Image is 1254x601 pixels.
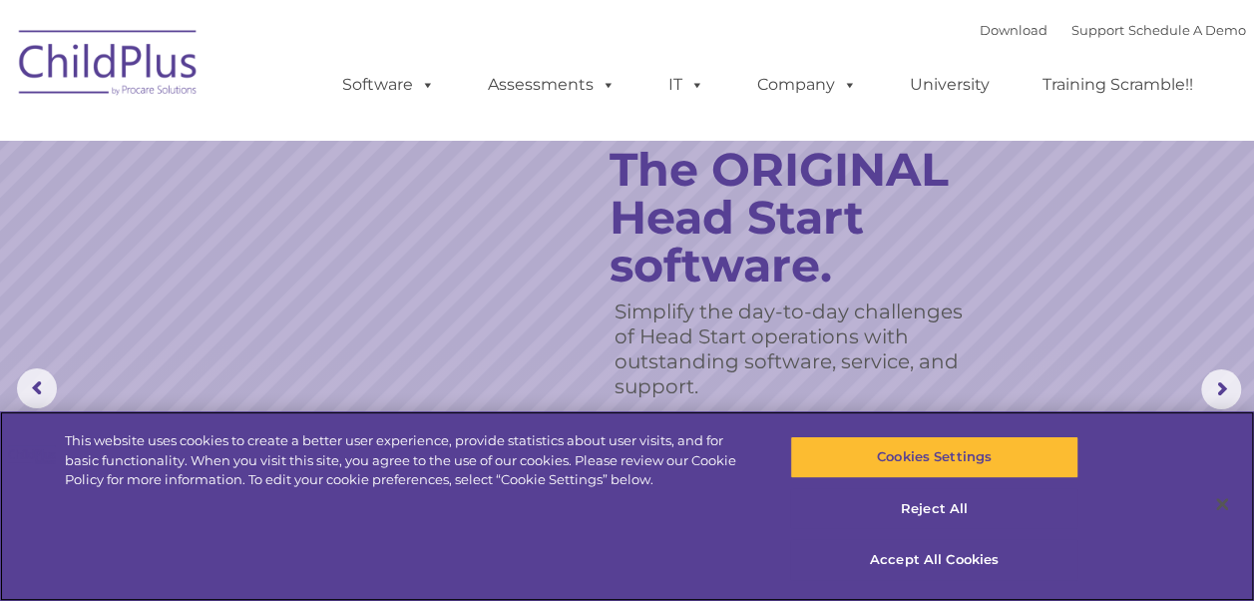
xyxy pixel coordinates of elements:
button: Accept All Cookies [790,539,1078,581]
a: Company [737,65,877,105]
font: | [980,22,1246,38]
div: This website uses cookies to create a better user experience, provide statistics about user visit... [65,431,752,490]
button: Reject All [790,488,1078,530]
a: Software [322,65,455,105]
a: Assessments [468,65,635,105]
span: Last name [277,132,338,147]
a: Training Scramble!! [1023,65,1213,105]
a: Schedule A Demo [1128,22,1246,38]
button: Close [1200,482,1244,526]
rs-layer: Simplify the day-to-day challenges of Head Start operations with outstanding software, service, a... [615,300,982,399]
a: University [890,65,1010,105]
span: Phone number [277,214,362,229]
a: IT [648,65,724,105]
button: Cookies Settings [790,436,1078,478]
rs-layer: The ORIGINAL Head Start software. [610,146,1001,290]
a: Download [980,22,1047,38]
img: ChildPlus by Procare Solutions [9,16,209,116]
a: Support [1071,22,1124,38]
